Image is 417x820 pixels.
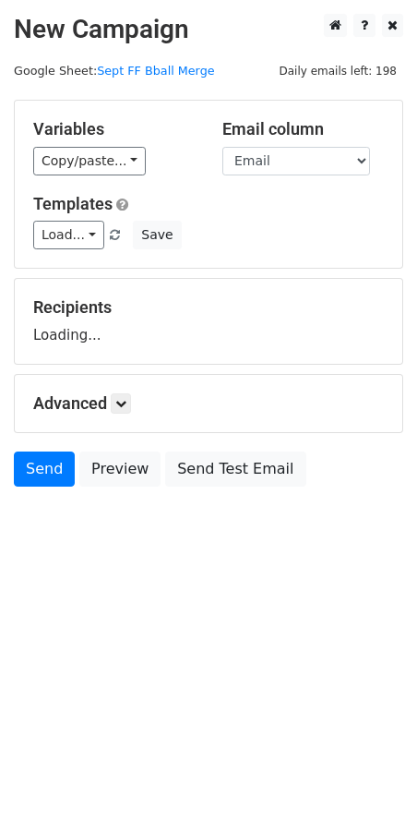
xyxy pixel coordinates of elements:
a: Preview [79,452,161,487]
h5: Recipients [33,297,384,318]
a: Templates [33,194,113,213]
a: Send Test Email [165,452,305,487]
a: Copy/paste... [33,147,146,175]
h5: Email column [222,119,384,139]
span: Daily emails left: 198 [272,61,403,81]
div: Loading... [33,297,384,345]
a: Sept FF Bball Merge [97,64,214,78]
small: Google Sheet: [14,64,215,78]
a: Daily emails left: 198 [272,64,403,78]
a: Load... [33,221,104,249]
h5: Advanced [33,393,384,414]
a: Send [14,452,75,487]
button: Save [133,221,181,249]
h5: Variables [33,119,195,139]
h2: New Campaign [14,14,403,45]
